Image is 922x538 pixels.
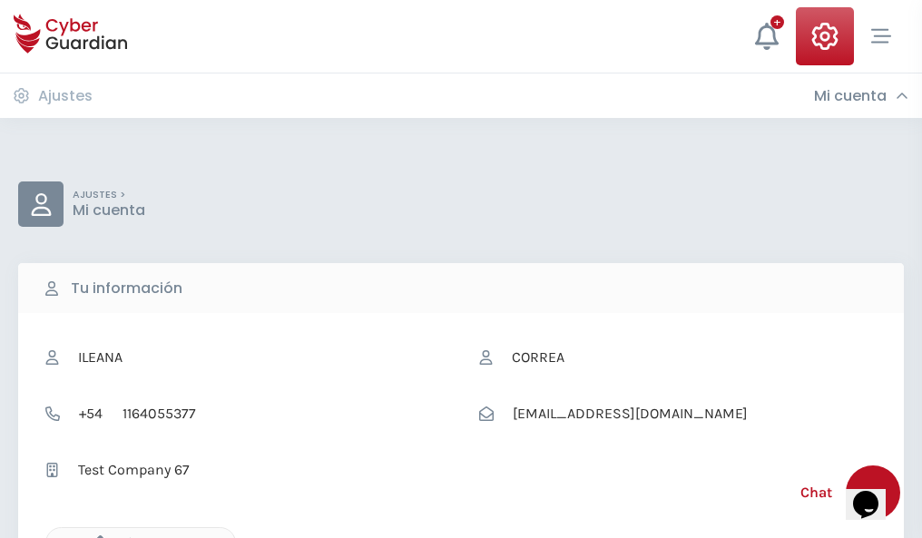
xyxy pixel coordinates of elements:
div: + [770,15,784,29]
span: +54 [69,396,113,431]
div: Mi cuenta [814,87,908,105]
p: AJUSTES > [73,189,145,201]
h3: Mi cuenta [814,87,887,105]
p: Mi cuenta [73,201,145,220]
b: Tu información [71,278,182,299]
span: Chat [800,482,832,504]
input: Teléfono [113,396,443,431]
h3: Ajustes [38,87,93,105]
iframe: chat widget [846,465,904,520]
